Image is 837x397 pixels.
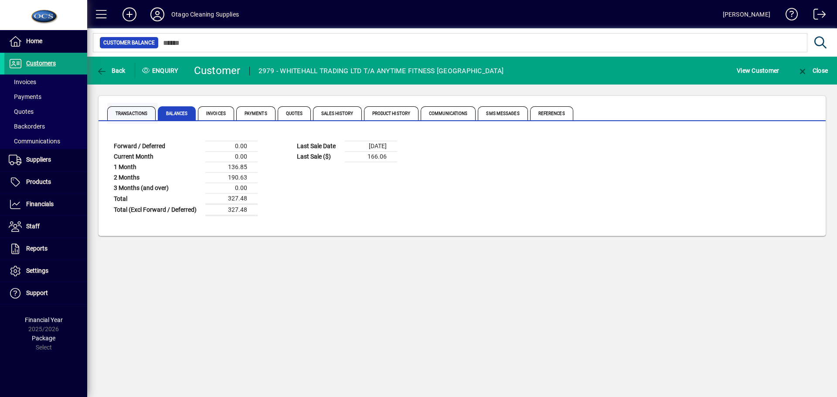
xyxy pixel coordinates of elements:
span: SMS Messages [478,106,527,120]
span: Suppliers [26,156,51,163]
a: Backorders [4,119,87,134]
td: 136.85 [205,162,258,173]
span: Reports [26,245,48,252]
td: 190.63 [205,173,258,183]
span: Financial Year [25,316,63,323]
div: [PERSON_NAME] [723,7,770,21]
a: Invoices [4,75,87,89]
span: Back [96,67,126,74]
a: Support [4,282,87,304]
span: Backorders [9,123,45,130]
a: Staff [4,216,87,238]
td: 0.00 [205,152,258,162]
span: Financials [26,200,54,207]
span: Package [32,335,55,342]
td: [DATE] [345,141,397,152]
span: Customer Balance [103,38,155,47]
button: Back [94,63,128,78]
td: 0.00 [205,141,258,152]
a: Settings [4,260,87,282]
span: Customers [26,60,56,67]
span: Invoices [198,106,234,120]
span: View Customer [737,64,779,78]
td: 2 Months [109,173,205,183]
app-page-header-button: Back [87,63,135,78]
span: Quotes [9,108,34,115]
span: Payments [9,93,41,100]
a: Communications [4,134,87,149]
a: Products [4,171,87,193]
td: 327.48 [205,204,258,216]
span: Products [26,178,51,185]
a: Knowledge Base [779,2,798,30]
span: Staff [26,223,40,230]
button: Profile [143,7,171,22]
button: View Customer [735,63,781,78]
a: Reports [4,238,87,260]
span: Quotes [278,106,311,120]
a: Home [4,31,87,52]
a: Logout [807,2,826,30]
a: Financials [4,193,87,215]
span: Invoices [9,78,36,85]
span: Product History [364,106,419,120]
span: Home [26,37,42,44]
div: Enquiry [135,64,187,78]
td: 327.48 [205,193,258,204]
a: Suppliers [4,149,87,171]
div: Customer [194,64,241,78]
span: Settings [26,267,48,274]
td: Last Sale Date [293,141,345,152]
span: Close [797,67,828,74]
td: Forward / Deferred [109,141,205,152]
span: Payments [236,106,276,120]
span: Transactions [107,106,156,120]
div: 2979 - WHITEHALL TRADING LTD T/A ANYTIME FITNESS [GEOGRAPHIC_DATA] [259,64,504,78]
div: Otago Cleaning Supplies [171,7,239,21]
a: Quotes [4,104,87,119]
span: Balances [158,106,196,120]
td: 3 Months (and over) [109,183,205,193]
button: Close [795,63,830,78]
td: Last Sale ($) [293,152,345,162]
td: Total (Excl Forward / Deferred) [109,204,205,216]
button: Add [116,7,143,22]
app-page-header-button: Close enquiry [788,63,837,78]
span: Sales History [313,106,361,120]
span: Support [26,289,48,296]
span: Communications [421,106,476,120]
span: References [530,106,573,120]
td: 166.06 [345,152,397,162]
td: 1 Month [109,162,205,173]
a: Payments [4,89,87,104]
td: 0.00 [205,183,258,193]
span: Communications [9,138,60,145]
td: Current Month [109,152,205,162]
td: Total [109,193,205,204]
